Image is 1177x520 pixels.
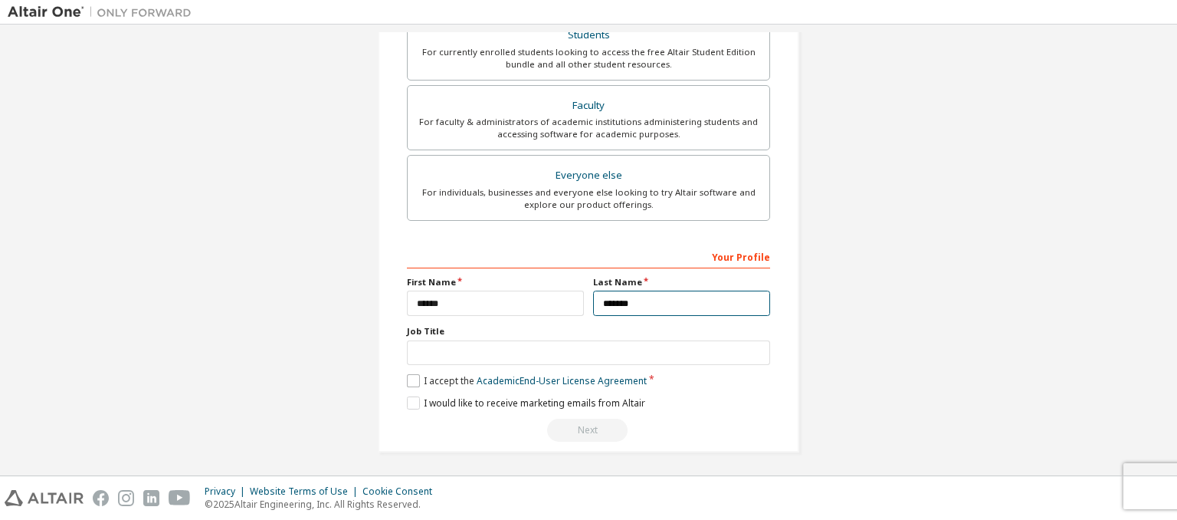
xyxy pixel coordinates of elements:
[417,186,760,211] div: For individuals, businesses and everyone else looking to try Altair software and explore our prod...
[143,490,159,506] img: linkedin.svg
[362,485,441,498] div: Cookie Consent
[205,485,250,498] div: Privacy
[477,374,647,387] a: Academic End-User License Agreement
[118,490,134,506] img: instagram.svg
[417,25,760,46] div: Students
[250,485,362,498] div: Website Terms of Use
[417,95,760,117] div: Faculty
[169,490,191,506] img: youtube.svg
[593,276,770,288] label: Last Name
[8,5,199,20] img: Altair One
[417,46,760,71] div: For currently enrolled students looking to access the free Altair Student Edition bundle and all ...
[417,165,760,186] div: Everyone else
[407,419,770,442] div: Read and acccept EULA to continue
[5,490,84,506] img: altair_logo.svg
[417,116,760,140] div: For faculty & administrators of academic institutions administering students and accessing softwa...
[407,374,647,387] label: I accept the
[407,325,770,337] label: Job Title
[205,498,441,511] p: © 2025 Altair Engineering, Inc. All Rights Reserved.
[407,244,770,268] div: Your Profile
[93,490,109,506] img: facebook.svg
[407,276,584,288] label: First Name
[407,397,645,410] label: I would like to receive marketing emails from Altair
